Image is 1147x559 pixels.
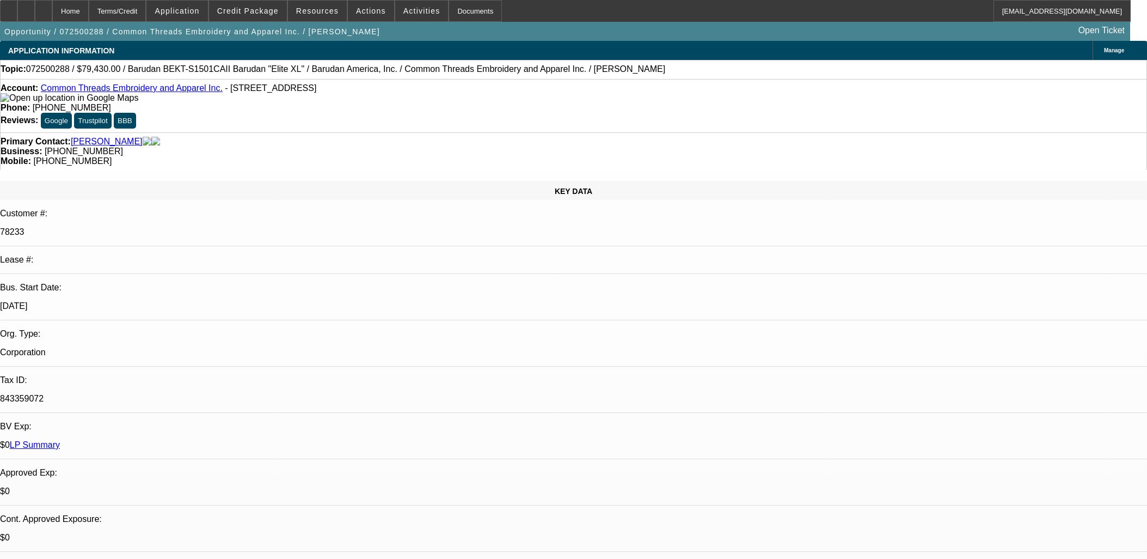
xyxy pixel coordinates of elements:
a: Open Ticket [1074,21,1129,40]
strong: Phone: [1,103,30,112]
button: Credit Package [209,1,287,21]
span: Activities [403,7,440,15]
span: Actions [356,7,386,15]
a: [PERSON_NAME] [71,137,143,147]
img: linkedin-icon.png [151,137,160,147]
button: Google [41,113,72,129]
strong: Primary Contact: [1,137,71,147]
a: Common Threads Embroidery and Apparel Inc. [41,83,223,93]
button: Application [146,1,207,21]
span: APPLICATION INFORMATION [8,46,114,55]
span: Credit Package [217,7,279,15]
span: - [STREET_ADDRESS] [225,83,316,93]
span: Resources [296,7,339,15]
span: Manage [1104,47,1124,53]
strong: Business: [1,147,42,156]
strong: Mobile: [1,156,31,166]
strong: Reviews: [1,116,38,125]
a: LP Summary [10,440,60,449]
span: Opportunity / 072500288 / Common Threads Embroidery and Apparel Inc. / [PERSON_NAME] [4,27,380,36]
button: Actions [348,1,394,21]
button: Activities [395,1,449,21]
img: facebook-icon.png [143,137,151,147]
span: [PHONE_NUMBER] [45,147,123,156]
button: Resources [288,1,347,21]
strong: Account: [1,83,38,93]
button: BBB [114,113,136,129]
span: KEY DATA [555,187,592,196]
span: [PHONE_NUMBER] [33,103,111,112]
span: [PHONE_NUMBER] [33,156,112,166]
button: Trustpilot [74,113,111,129]
span: 072500288 / $79,430.00 / Barudan BEKT-S1501CAII Barudan "Elite XL" / Barudan America, Inc. / Comm... [26,64,665,74]
strong: Topic: [1,64,26,74]
img: Open up location in Google Maps [1,93,138,103]
span: Application [155,7,199,15]
a: View Google Maps [1,93,138,102]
